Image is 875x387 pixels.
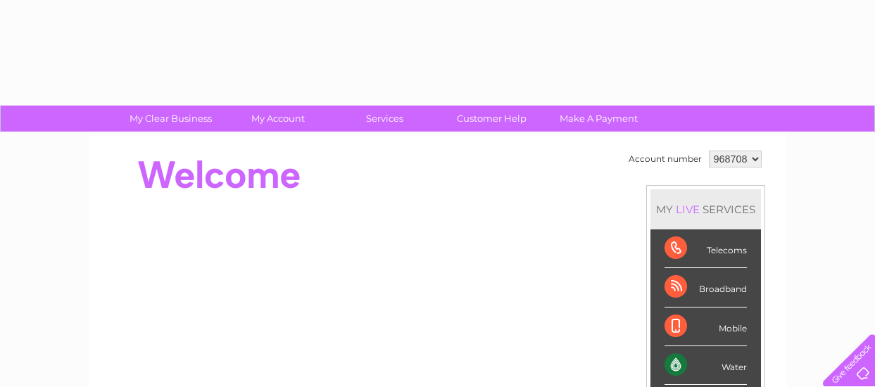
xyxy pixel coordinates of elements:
a: My Clear Business [113,106,229,132]
div: Telecoms [665,229,747,268]
div: LIVE [673,203,703,216]
td: Account number [625,147,705,171]
div: Mobile [665,307,747,346]
a: Services [327,106,443,132]
div: Broadband [665,268,747,307]
div: Water [665,346,747,385]
div: MY SERVICES [650,189,761,229]
a: My Account [220,106,336,132]
a: Make A Payment [541,106,657,132]
a: Customer Help [434,106,550,132]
